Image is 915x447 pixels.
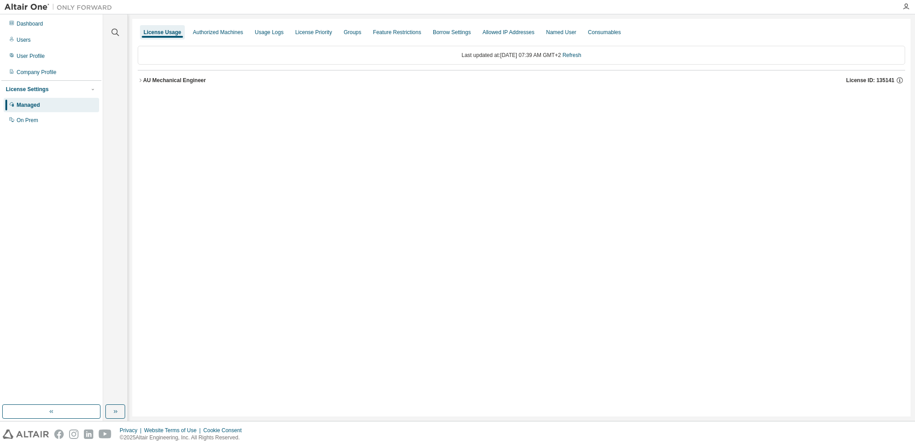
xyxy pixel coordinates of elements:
img: Altair One [4,3,117,12]
img: instagram.svg [69,429,78,439]
div: Groups [344,29,361,36]
div: Allowed IP Addresses [483,29,535,36]
div: User Profile [17,53,45,60]
div: License Settings [6,86,48,93]
div: Privacy [120,427,144,434]
img: facebook.svg [54,429,64,439]
div: Company Profile [17,69,57,76]
div: Feature Restrictions [373,29,421,36]
div: Cookie Consent [203,427,247,434]
img: youtube.svg [99,429,112,439]
div: Dashboard [17,20,43,27]
div: AU Mechanical Engineer [143,77,206,84]
div: Named User [546,29,576,36]
div: Website Terms of Use [144,427,203,434]
div: License Priority [295,29,332,36]
div: Users [17,36,30,44]
div: Managed [17,101,40,109]
div: License Usage [144,29,181,36]
button: AU Mechanical EngineerLicense ID: 135141 [138,70,905,90]
span: License ID: 135141 [846,77,894,84]
div: Usage Logs [255,29,283,36]
p: © 2025 Altair Engineering, Inc. All Rights Reserved. [120,434,247,442]
div: Consumables [588,29,621,36]
div: Borrow Settings [433,29,471,36]
div: On Prem [17,117,38,124]
div: Authorized Machines [193,29,243,36]
div: Last updated at: [DATE] 07:39 AM GMT+2 [138,46,905,65]
a: Refresh [562,52,581,58]
img: linkedin.svg [84,429,93,439]
img: altair_logo.svg [3,429,49,439]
